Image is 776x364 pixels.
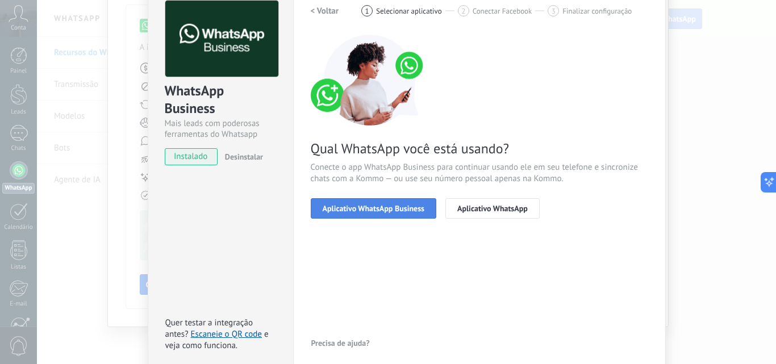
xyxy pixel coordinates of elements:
button: Aplicativo WhatsApp Business [311,198,436,219]
span: Qual WhatsApp você está usando? [311,140,648,157]
span: 1 [365,6,369,16]
span: Finalizar configuração [562,7,632,15]
span: e veja como funciona. [165,329,269,351]
span: Conecte o app WhatsApp Business para continuar usando ele em seu telefone e sincronize chats com ... [311,162,648,185]
h2: < Voltar [311,6,339,16]
span: Aplicativo WhatsApp Business [323,204,424,212]
span: 3 [552,6,556,16]
button: Precisa de ajuda? [311,334,370,352]
button: Desinstalar [220,148,263,165]
button: Aplicativo WhatsApp [445,198,540,219]
img: connect number [311,35,430,125]
div: Mais leads com poderosas ferramentas do Whatsapp [165,118,277,140]
img: logo_main.png [165,1,278,77]
span: Conectar Facebook [473,7,532,15]
span: Aplicativo WhatsApp [457,204,528,212]
span: Desinstalar [225,152,263,162]
a: Escaneie o QR code [191,329,262,340]
span: instalado [165,148,217,165]
span: Quer testar a integração antes? [165,317,253,340]
div: WhatsApp Business [165,82,277,118]
span: 2 [461,6,465,16]
button: < Voltar [311,1,339,21]
span: Precisa de ajuda? [311,339,370,347]
span: Selecionar aplicativo [376,7,442,15]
